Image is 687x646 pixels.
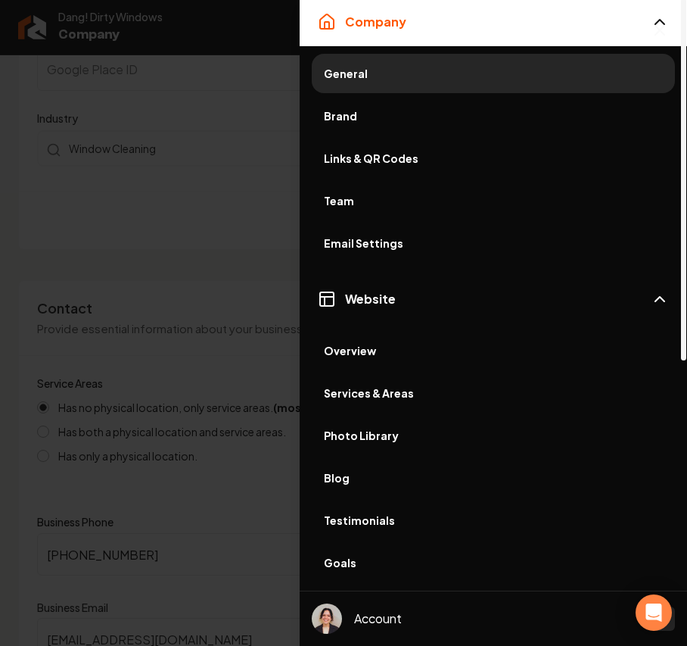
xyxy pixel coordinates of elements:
span: Website [345,290,396,308]
span: Goals [324,555,663,570]
span: Team [324,193,663,208]
span: Blog [324,470,663,485]
span: General [324,66,663,81]
span: Email Settings [324,236,663,251]
span: Photo Library [324,428,663,443]
span: Overview [324,343,663,358]
span: Brand [324,108,663,123]
span: Services & Areas [324,385,663,401]
span: Links & QR Codes [324,151,663,166]
img: Brisa Leon [312,604,342,634]
span: Account [354,610,402,628]
button: Website [300,275,687,323]
span: Company [345,13,406,31]
span: Testimonials [324,513,663,528]
div: Company [300,46,687,269]
button: Open user button [312,604,342,634]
